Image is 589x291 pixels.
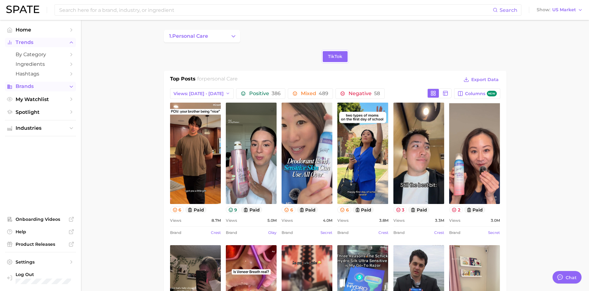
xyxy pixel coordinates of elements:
[173,91,224,96] span: Views: [DATE] - [DATE]
[500,7,517,13] span: Search
[169,33,208,39] span: 1. personal care
[5,240,76,249] a: Product Releases
[393,206,407,213] button: 3
[321,230,332,235] a: secret
[211,230,221,235] a: crest
[353,206,374,213] button: paid
[323,51,348,62] a: TikTok
[170,229,181,236] span: Brand
[5,50,76,59] a: by Category
[282,229,293,236] span: Brand
[319,90,328,96] span: 489
[185,206,207,213] button: paid
[328,54,342,59] span: TikTok
[487,91,497,97] span: new
[6,6,39,13] img: SPATE
[393,217,405,224] span: Views
[349,91,380,96] span: Negative
[272,90,281,96] span: 386
[16,51,65,57] span: by Category
[552,8,576,12] span: US Market
[5,257,76,267] a: Settings
[16,61,65,67] span: Ingredients
[465,91,496,97] span: Columns
[5,107,76,117] a: Spotlight
[449,229,460,236] span: Brand
[267,217,277,224] span: 5.0m
[491,217,500,224] span: 3.0m
[5,270,76,286] a: Log out. Currently logged in with e-mail brittany@kirkerent.com.
[5,59,76,69] a: Ingredients
[16,241,65,247] span: Product Releases
[537,8,550,12] span: Show
[374,90,380,96] span: 58
[226,217,237,224] span: Views
[297,206,318,213] button: paid
[5,38,76,47] button: Trends
[464,206,486,213] button: paid
[435,217,444,224] span: 3.3m
[337,217,349,224] span: Views
[282,206,296,213] button: 6
[16,125,65,131] span: Industries
[211,217,221,224] span: 8.7m
[170,75,196,85] h1: Top Posts
[16,40,65,45] span: Trends
[16,272,71,277] span: Log Out
[449,217,460,224] span: Views
[170,217,181,224] span: Views
[5,25,76,35] a: Home
[16,229,65,235] span: Help
[323,217,332,224] span: 4.0m
[5,215,76,224] a: Onboarding Videos
[408,206,430,213] button: paid
[378,230,388,235] a: crest
[16,259,65,265] span: Settings
[5,82,76,91] button: Brands
[204,76,238,82] span: personal care
[379,217,388,224] span: 3.8m
[16,84,65,89] span: Brands
[59,5,493,15] input: Search here for a brand, industry, or ingredient
[471,77,499,82] span: Export Data
[337,206,351,213] button: 6
[226,229,237,236] span: Brand
[268,230,277,235] a: olay
[197,75,238,85] h2: for
[5,69,76,79] a: Hashtags
[337,229,349,236] span: Brand
[282,217,293,224] span: Views
[5,95,76,104] a: My Watchlist
[434,230,444,235] a: crest
[449,206,463,213] button: 2
[226,206,240,213] button: 9
[5,227,76,236] a: Help
[16,27,65,33] span: Home
[16,216,65,222] span: Onboarding Videos
[241,206,262,213] button: paid
[535,6,584,14] button: ShowUS Market
[249,91,281,96] span: Positive
[16,109,65,115] span: Spotlight
[393,229,405,236] span: Brand
[170,88,234,99] button: Views: [DATE] - [DATE]
[462,75,500,84] button: Export Data
[488,230,500,235] a: secret
[164,30,240,42] button: Change Category
[170,206,184,213] button: 6
[454,88,500,99] button: Columnsnew
[5,124,76,133] button: Industries
[16,71,65,77] span: Hashtags
[16,96,65,102] span: My Watchlist
[301,91,328,96] span: Mixed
